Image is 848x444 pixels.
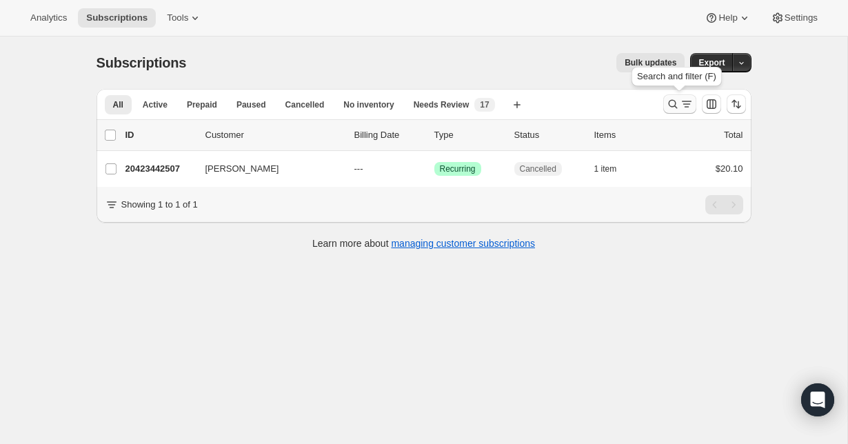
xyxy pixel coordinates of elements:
button: [PERSON_NAME] [197,158,335,180]
a: managing customer subscriptions [391,238,535,249]
p: Status [514,128,583,142]
span: 1 item [594,163,617,174]
button: Help [696,8,759,28]
span: Cancelled [520,163,556,174]
button: 1 item [594,159,632,179]
span: Export [698,57,725,68]
p: 20423442507 [125,162,194,176]
span: Settings [785,12,818,23]
span: No inventory [343,99,394,110]
div: IDCustomerBilling DateTypeStatusItemsTotal [125,128,743,142]
p: Showing 1 to 1 of 1 [121,198,198,212]
div: Type [434,128,503,142]
span: Analytics [30,12,67,23]
span: $20.10 [716,163,743,174]
button: Tools [159,8,210,28]
span: Needs Review [414,99,470,110]
button: Sort the results [727,94,746,114]
button: Search and filter results [663,94,696,114]
span: Prepaid [187,99,217,110]
span: Recurring [440,163,476,174]
button: Settings [763,8,826,28]
span: Bulk updates [625,57,676,68]
span: Subscriptions [97,55,187,70]
p: Billing Date [354,128,423,142]
button: Export [690,53,733,72]
span: Paused [236,99,266,110]
div: 20423442507[PERSON_NAME]---SuccessRecurringCancelled1 item$20.10 [125,159,743,179]
span: Tools [167,12,188,23]
p: Customer [205,128,343,142]
span: --- [354,163,363,174]
p: Learn more about [312,236,535,250]
p: ID [125,128,194,142]
button: Create new view [506,95,528,114]
div: Items [594,128,663,142]
button: Analytics [22,8,75,28]
span: [PERSON_NAME] [205,162,279,176]
span: Cancelled [285,99,325,110]
span: Active [143,99,168,110]
span: Help [718,12,737,23]
div: Open Intercom Messenger [801,383,834,416]
span: 17 [480,99,489,110]
button: Customize table column order and visibility [702,94,721,114]
nav: Pagination [705,195,743,214]
span: Subscriptions [86,12,148,23]
button: Subscriptions [78,8,156,28]
span: All [113,99,123,110]
p: Total [724,128,743,142]
button: Bulk updates [616,53,685,72]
